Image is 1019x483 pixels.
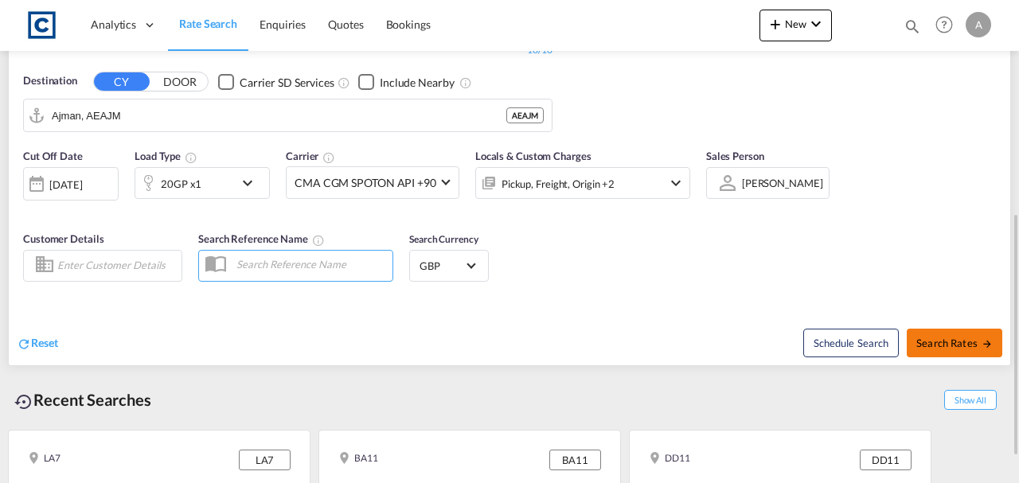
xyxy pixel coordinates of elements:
span: Destination [23,73,77,89]
div: A [966,12,991,37]
div: Carrier SD Services [240,75,334,91]
span: Quotes [328,18,363,31]
div: Pickup Freight Origin Origin Custom Factory Stuffingicon-chevron-down [475,167,690,199]
img: 1fdb9190129311efbfaf67cbb4249bed.jpeg [24,7,60,43]
span: Help [931,11,958,38]
span: Search Reference Name [198,232,325,245]
div: icon-magnify [904,18,921,41]
md-icon: icon-refresh [17,337,31,351]
md-icon: icon-chevron-down [238,173,265,193]
div: [DATE] [23,167,119,201]
div: Pickup Freight Origin Origin Custom Factory Stuffing [502,173,615,195]
button: icon-plus 400-fgNewicon-chevron-down [759,10,832,41]
md-icon: icon-information-outline [185,151,197,164]
div: 20GP x1icon-chevron-down [135,167,270,199]
md-icon: Your search will be saved by the below given name [312,234,325,247]
md-icon: icon-chevron-down [806,14,826,33]
md-icon: Unchecked: Search for CY (Container Yard) services for all selected carriers.Checked : Search for... [338,76,350,89]
md-icon: icon-chevron-down [666,173,685,193]
span: Customer Details [23,232,103,245]
span: Cut Off Date [23,150,83,162]
span: CMA CGM SPOTON API +90 [295,175,436,191]
div: BA11 [549,450,601,470]
div: Help [931,11,966,40]
md-icon: icon-backup-restore [14,392,33,411]
span: Rate Search [179,17,237,30]
div: DD11 [649,450,690,470]
button: DOOR [152,73,208,92]
input: Search by Port [52,103,506,127]
div: icon-refreshReset [17,335,58,353]
md-icon: icon-plus 400-fg [766,14,785,33]
input: Enter Customer Details [57,254,177,278]
span: Show All [944,390,997,410]
button: CY [94,72,150,91]
div: Include Nearby [380,75,455,91]
div: [DATE] [49,177,82,192]
button: Note: By default Schedule search will only considerorigin ports, destination ports and cut off da... [803,329,899,357]
span: Search Currency [409,233,478,245]
md-checkbox: Checkbox No Ink [218,73,334,90]
md-datepicker: Select [23,199,35,220]
button: Search Ratesicon-arrow-right [907,329,1002,357]
div: BA11 [338,450,378,470]
span: Bookings [386,18,431,31]
div: LA7 [28,450,61,470]
span: Carrier [286,150,335,162]
div: LA7 [239,450,291,470]
md-icon: The selected Trucker/Carrierwill be displayed in the rate results If the rates are from another f... [322,151,335,164]
md-icon: Unchecked: Ignores neighbouring ports when fetching rates.Checked : Includes neighbouring ports w... [459,76,472,89]
md-select: Select Currency: £ GBPUnited Kingdom Pound [418,254,480,277]
md-select: Sales Person: Alfie Kybert [740,171,825,194]
md-checkbox: Checkbox No Ink [358,73,455,90]
span: Analytics [91,17,136,33]
md-input-container: Ajman, AEAJM [24,99,552,131]
span: New [766,18,826,30]
span: Sales Person [706,150,764,162]
span: GBP [420,259,464,273]
span: Locals & Custom Charges [475,150,591,162]
input: Search Reference Name [228,252,392,276]
span: Reset [31,336,58,349]
span: Enquiries [260,18,306,31]
div: Recent Searches [8,382,158,418]
div: DD11 [860,450,912,470]
span: Search Rates [916,337,993,349]
span: Load Type [135,150,197,162]
md-icon: icon-magnify [904,18,921,35]
div: 20GP x1 [161,173,201,195]
div: [PERSON_NAME] [742,177,823,189]
md-icon: icon-arrow-right [982,338,993,349]
div: AEAJM [506,107,544,123]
